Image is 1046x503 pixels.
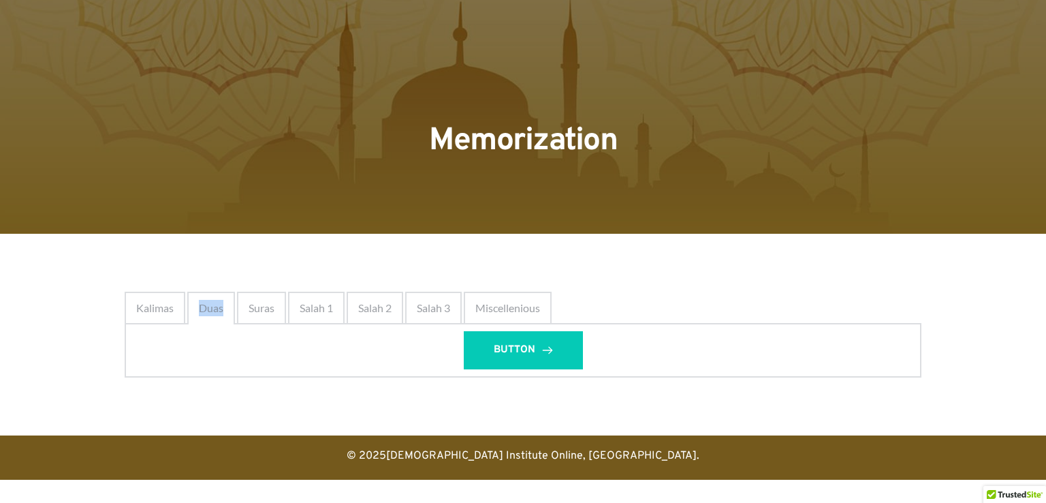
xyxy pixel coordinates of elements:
[417,300,450,316] span: Salah 3
[697,449,699,463] span: .
[464,331,583,369] a: BUTTON
[358,300,392,316] span: Salah 2
[199,300,223,316] span: Duas
[300,300,333,316] span: Salah 1
[347,449,386,463] span: © 2025
[494,342,535,359] span: BUTTON
[429,121,617,162] span: Memorization
[249,300,274,316] span: Suras
[386,449,697,463] a: [DEMOGRAPHIC_DATA] Institute Online, [GEOGRAPHIC_DATA]
[136,300,174,316] span: Kalimas
[475,300,540,316] span: Miscellenious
